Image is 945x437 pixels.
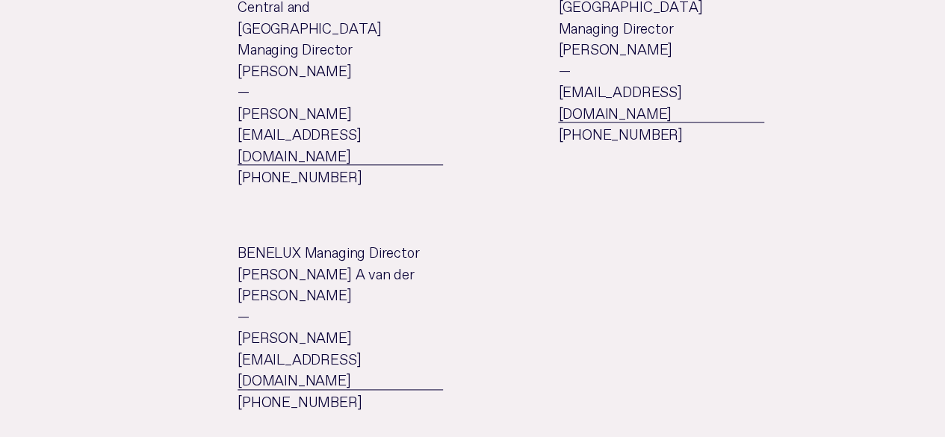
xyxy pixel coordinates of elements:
[238,241,443,411] p: BENELUX Managing Director [PERSON_NAME] A van der [PERSON_NAME] — [PHONE_NUMBER]
[238,102,443,165] a: [PERSON_NAME][EMAIL_ADDRESS][DOMAIN_NAME]
[238,326,443,389] a: [PERSON_NAME][EMAIL_ADDRESS][DOMAIN_NAME]
[558,80,763,123] a: [EMAIL_ADDRESS][DOMAIN_NAME]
